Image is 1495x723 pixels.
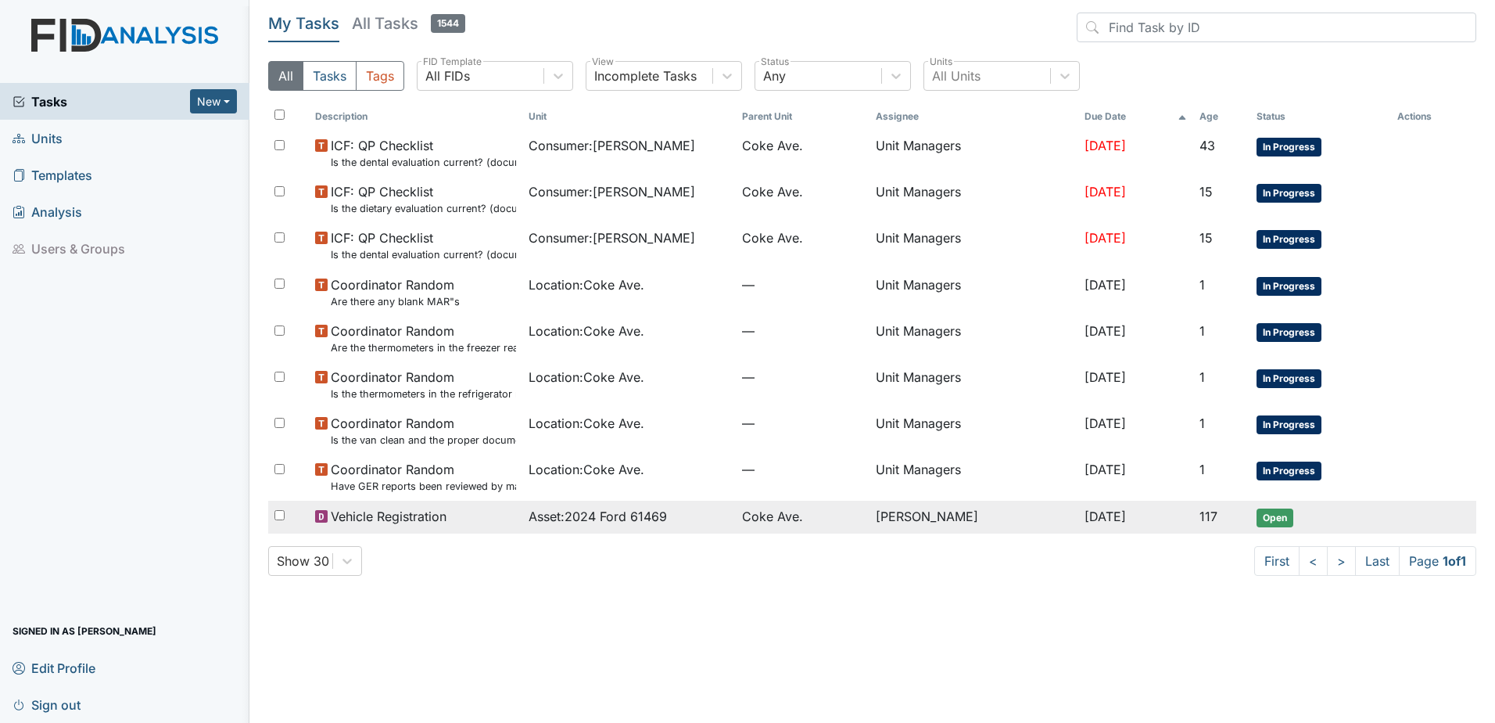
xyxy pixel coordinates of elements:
[869,103,1078,130] th: Assignee
[1399,546,1476,576] span: Page
[869,222,1078,268] td: Unit Managers
[331,507,446,526] span: Vehicle Registration
[331,228,516,262] span: ICF: QP Checklist Is the dental evaluation current? (document the date, oral rating, and goal # i...
[331,247,516,262] small: Is the dental evaluation current? (document the date, oral rating, and goal # if needed in the co...
[1077,13,1476,42] input: Find Task by ID
[1085,230,1126,246] span: [DATE]
[742,182,803,201] span: Coke Ave.
[932,67,981,85] div: All Units
[1085,323,1126,339] span: [DATE]
[1085,462,1126,477] span: [DATE]
[522,103,736,130] th: Toggle SortBy
[356,61,404,91] button: Tags
[869,361,1078,408] td: Unit Managers
[529,460,644,479] span: Location : Coke Ave.
[13,92,190,111] a: Tasks
[1391,103,1469,130] th: Actions
[742,228,803,247] span: Coke Ave.
[268,61,404,91] div: Type filter
[1250,103,1391,130] th: Toggle SortBy
[1199,415,1205,431] span: 1
[1254,546,1476,576] nav: task-pagination
[763,67,786,85] div: Any
[1199,509,1217,524] span: 117
[1443,553,1466,569] strong: 1 of 1
[268,13,339,34] h5: My Tasks
[1257,462,1321,480] span: In Progress
[331,387,516,401] small: Is the thermometers in the refrigerator reading between 34 degrees and 40 degrees?
[742,414,863,433] span: —
[13,163,92,187] span: Templates
[1199,230,1213,246] span: 15
[274,110,285,120] input: Toggle All Rows Selected
[425,67,470,85] div: All FIDs
[331,182,516,216] span: ICF: QP Checklist Is the dietary evaluation current? (document the date in the comment section)
[529,182,695,201] span: Consumer : [PERSON_NAME]
[1257,184,1321,203] span: In Progress
[742,322,863,340] span: —
[331,414,516,448] span: Coordinator Random Is the van clean and the proper documentation been stored?
[1257,509,1293,527] span: Open
[869,408,1078,454] td: Unit Managers
[331,368,516,401] span: Coordinator Random Is the thermometers in the refrigerator reading between 34 degrees and 40 degr...
[1199,462,1205,477] span: 1
[742,136,803,155] span: Coke Ave.
[1199,323,1205,339] span: 1
[1085,415,1126,431] span: [DATE]
[268,61,303,91] button: All
[1199,369,1205,385] span: 1
[1254,546,1300,576] a: First
[742,368,863,387] span: —
[13,200,82,224] span: Analysis
[529,507,667,526] span: Asset : 2024 Ford 61469
[331,322,516,355] span: Coordinator Random Are the thermometers in the freezer reading between 0 degrees and 10 degrees?
[13,692,81,717] span: Sign out
[1085,509,1126,524] span: [DATE]
[736,103,869,130] th: Toggle SortBy
[869,315,1078,361] td: Unit Managers
[529,136,695,155] span: Consumer : [PERSON_NAME]
[869,454,1078,500] td: Unit Managers
[869,501,1078,534] td: [PERSON_NAME]
[1085,184,1126,200] span: [DATE]
[331,460,516,494] span: Coordinator Random Have GER reports been reviewed by managers within 72 hours of occurrence?
[1257,369,1321,388] span: In Progress
[1085,277,1126,293] span: [DATE]
[529,275,644,294] span: Location : Coke Ave.
[1257,277,1321,296] span: In Progress
[1327,546,1356,576] a: >
[331,479,516,494] small: Have GER reports been reviewed by managers within 72 hours of occurrence?
[869,269,1078,315] td: Unit Managers
[529,228,695,247] span: Consumer : [PERSON_NAME]
[431,14,465,33] span: 1544
[742,507,803,526] span: Coke Ave.
[13,126,63,150] span: Units
[1199,277,1205,293] span: 1
[1257,323,1321,342] span: In Progress
[331,433,516,448] small: Is the van clean and the proper documentation been stored?
[1257,230,1321,249] span: In Progress
[594,67,697,85] div: Incomplete Tasks
[303,61,357,91] button: Tasks
[742,275,863,294] span: —
[309,103,522,130] th: Toggle SortBy
[190,89,237,113] button: New
[869,130,1078,176] td: Unit Managers
[529,414,644,433] span: Location : Coke Ave.
[331,201,516,216] small: Is the dietary evaluation current? (document the date in the comment section)
[1193,103,1250,130] th: Toggle SortBy
[331,340,516,355] small: Are the thermometers in the freezer reading between 0 degrees and 10 degrees?
[869,176,1078,222] td: Unit Managers
[1257,415,1321,434] span: In Progress
[13,656,95,680] span: Edit Profile
[331,136,516,170] span: ICF: QP Checklist Is the dental evaluation current? (document the date, oral rating, and goal # i...
[1078,103,1193,130] th: Toggle SortBy
[1257,138,1321,156] span: In Progress
[529,368,644,387] span: Location : Coke Ave.
[331,155,516,170] small: Is the dental evaluation current? (document the date, oral rating, and goal # if needed in the co...
[13,619,156,643] span: Signed in as [PERSON_NAME]
[1299,546,1328,576] a: <
[742,460,863,479] span: —
[1085,138,1126,153] span: [DATE]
